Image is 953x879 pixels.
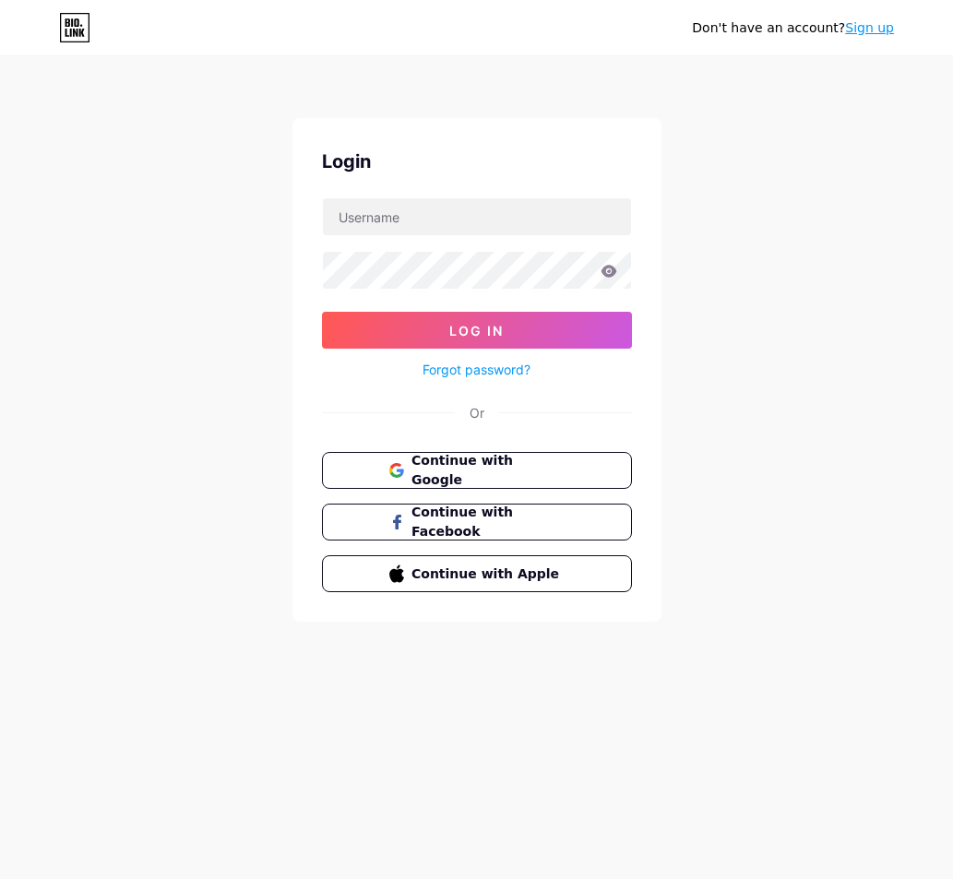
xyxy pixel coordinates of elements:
[449,323,504,339] span: Log In
[411,503,564,541] span: Continue with Facebook
[322,312,632,349] button: Log In
[411,564,564,584] span: Continue with Apple
[322,555,632,592] button: Continue with Apple
[322,504,632,540] button: Continue with Facebook
[845,20,894,35] a: Sign up
[323,198,631,235] input: Username
[692,18,894,38] div: Don't have an account?
[423,360,530,379] a: Forgot password?
[322,148,632,175] div: Login
[411,451,564,490] span: Continue with Google
[470,403,484,422] div: Or
[322,452,632,489] button: Continue with Google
